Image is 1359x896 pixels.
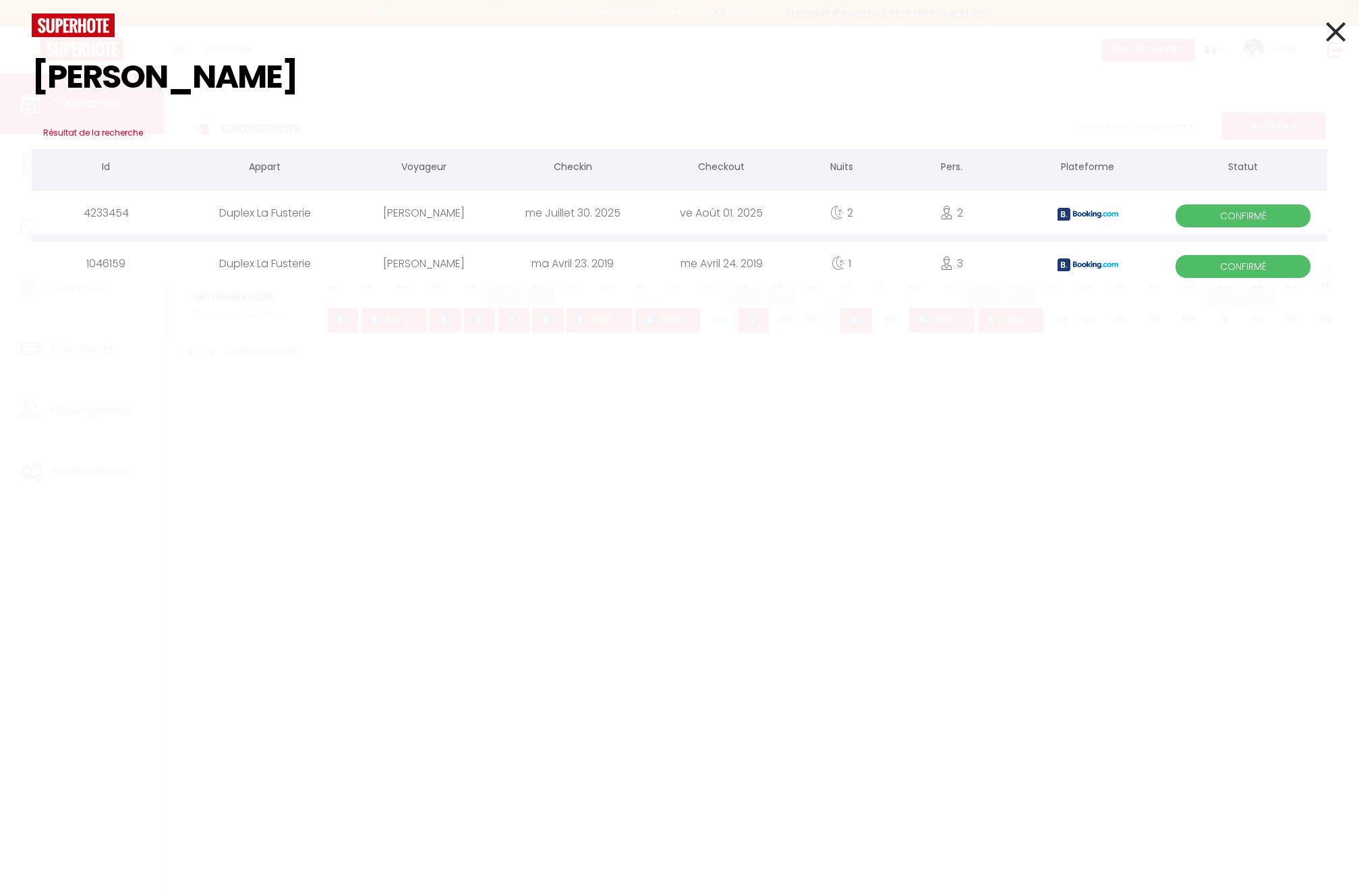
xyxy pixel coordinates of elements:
div: 1046159 [32,242,181,285]
div: ma Avril 23. 2019 [498,242,647,285]
div: 1 [796,242,886,285]
div: Duplex La Fusterie [181,191,349,235]
th: Plateforme [1016,149,1159,188]
th: Voyageur [349,149,498,188]
img: logo [32,13,115,37]
th: Checkin [498,149,647,188]
div: Duplex La Fusterie [181,242,349,285]
div: 4233454 [32,191,181,235]
span: Confirmé [1176,255,1310,278]
th: Pers. [887,149,1016,188]
div: 2 [887,191,1016,235]
img: booking2.png [1058,208,1118,221]
div: [PERSON_NAME] [349,191,498,235]
div: 2 [796,191,886,235]
div: me Juillet 30. 2025 [498,191,647,235]
th: Id [32,149,181,188]
button: Ouvrir le widget de chat LiveChat [11,5,51,46]
img: booking2.png [1058,258,1118,271]
th: Statut [1159,149,1327,188]
span: Confirmé [1176,204,1310,227]
input: Tapez pour rechercher... [32,37,1327,117]
h3: Résultat de la recherche [32,117,1327,149]
div: [PERSON_NAME] [349,242,498,285]
th: Appart [181,149,349,188]
th: Checkout [647,149,796,188]
div: me Avril 24. 2019 [647,242,796,285]
th: Nuits [796,149,886,188]
div: 3 [887,242,1016,285]
div: ve Août 01. 2025 [647,191,796,235]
